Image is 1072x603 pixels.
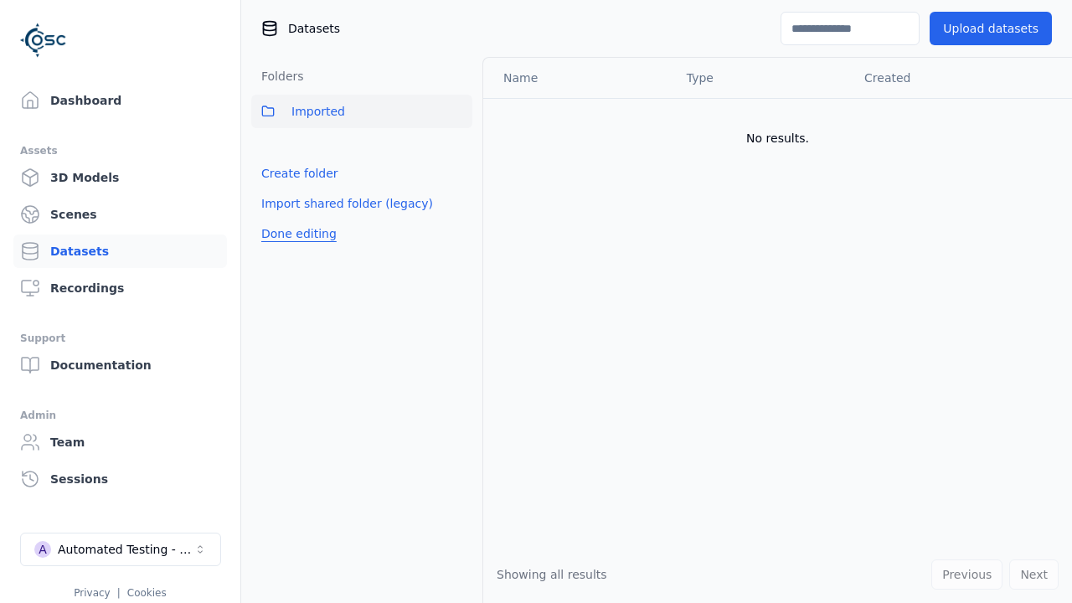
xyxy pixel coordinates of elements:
a: Create folder [261,165,338,182]
td: No results. [483,98,1072,178]
button: Create folder [251,158,348,188]
a: Documentation [13,348,227,382]
div: Support [20,328,220,348]
span: Datasets [288,20,340,37]
th: Name [483,58,673,98]
a: Import shared folder (legacy) [261,195,433,212]
div: Assets [20,141,220,161]
th: Created [851,58,1045,98]
h3: Folders [251,68,304,85]
th: Type [673,58,851,98]
button: Select a workspace [20,533,221,566]
a: Cookies [127,587,167,599]
a: Privacy [74,587,110,599]
button: Upload datasets [930,12,1052,45]
button: Import shared folder (legacy) [251,188,443,219]
a: Team [13,425,227,459]
a: Sessions [13,462,227,496]
div: Admin [20,405,220,425]
img: Logo [20,17,67,64]
button: Done editing [251,219,347,249]
span: | [117,587,121,599]
a: Dashboard [13,84,227,117]
div: A [34,541,51,558]
a: Scenes [13,198,227,231]
button: Imported [251,95,472,128]
a: Recordings [13,271,227,305]
a: Datasets [13,234,227,268]
div: Automated Testing - Playwright [58,541,193,558]
span: Showing all results [497,568,607,581]
a: 3D Models [13,161,227,194]
span: Imported [291,101,345,121]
